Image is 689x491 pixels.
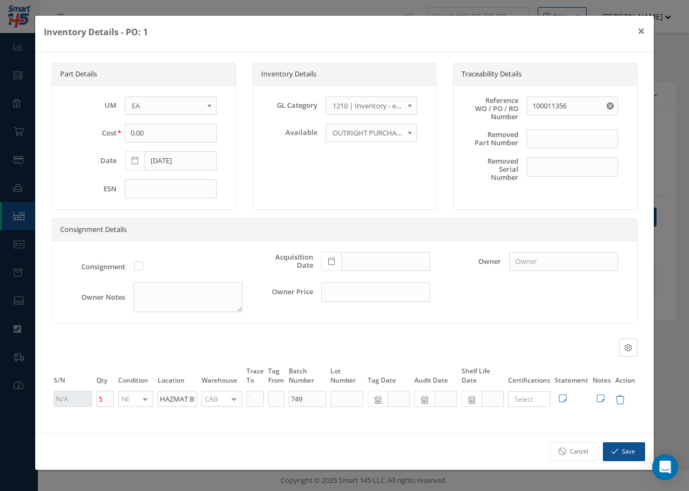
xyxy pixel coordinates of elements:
[52,63,236,86] div: Part Details
[459,365,506,390] th: Shelf Life Date
[264,101,318,109] label: GL Category
[251,253,314,269] label: Acquisition Date
[54,391,92,407] input: N/A
[629,16,654,46] button: ×
[244,365,266,390] th: Trace To
[604,96,618,116] button: Reset
[438,257,501,266] label: Owner
[287,365,328,390] th: Batch Number
[63,293,126,301] label: Owner Notes
[155,365,199,390] th: Location
[328,365,366,390] th: Lot Number
[51,365,94,390] th: S/N
[412,365,459,390] th: Audit Date
[94,365,116,390] th: Qty
[44,26,148,38] b: Inventory Details - PO: 1
[366,365,412,390] th: Tag Date
[333,126,403,139] span: OUTRIGHT PURCHASE
[63,129,117,137] label: Cost
[132,99,202,112] span: EA
[251,288,314,296] label: Owner Price
[552,365,590,390] th: Statement
[506,365,552,390] th: Certifications
[268,391,284,407] input: Tag From
[63,185,117,193] label: ESN
[246,391,264,407] input: Trace To
[509,252,618,272] input: Owner
[199,365,244,390] th: Warehouse
[510,394,544,404] input: Search for option
[264,128,318,137] label: Available
[116,365,155,390] th: Condition
[453,63,637,86] div: Traceability Details
[603,442,645,461] button: Save
[253,63,437,86] div: Inventory Details
[464,96,518,121] label: Reference WO / PO / RO Number
[63,101,117,109] label: UM
[63,263,126,271] label: Consignment
[613,365,638,390] th: Action
[550,442,599,461] a: Cancel
[63,157,117,165] label: Date
[607,102,614,109] svg: Reset
[333,99,403,112] span: 1210 | Inventory - expendables
[590,365,613,390] th: Notes
[119,393,139,404] span: NE
[202,393,227,404] span: CAB
[52,219,638,241] div: Consignment Details
[652,454,678,480] div: Open Intercom Messenger
[266,365,287,390] th: Tag From
[464,157,518,182] label: Removed Serial Number
[464,131,518,147] label: Removed Part Number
